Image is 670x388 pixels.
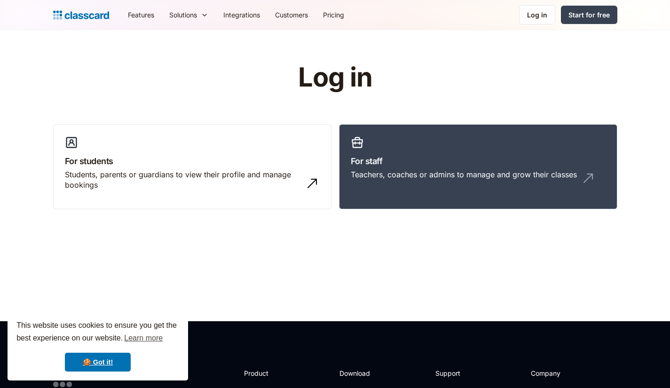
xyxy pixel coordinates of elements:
div: Solutions [162,4,216,25]
div: Log in [527,10,547,20]
div: Solutions [169,10,197,20]
a: Customers [268,4,315,25]
h2: Company [531,368,593,378]
div: cookieconsent [8,311,188,380]
a: Start for free [561,6,617,24]
a: learn more about cookies [123,331,164,345]
div: Start for free [568,10,610,20]
h2: Support [435,368,473,378]
h3: For students [65,155,320,167]
h3: For staff [351,155,606,167]
h2: Product [244,368,294,378]
h1: Log in [186,63,484,92]
a: dismiss cookie message [65,353,131,372]
a: Pricing [315,4,352,25]
div: Teachers, coaches or admins to manage and grow their classes [351,169,577,180]
a: Features [120,4,162,25]
h2: Download [339,368,378,378]
span: This website uses cookies to ensure you get the best experience on our website. [16,320,179,345]
a: For studentsStudents, parents or guardians to view their profile and manage bookings [53,124,331,210]
a: Log in [519,5,555,24]
a: Integrations [216,4,268,25]
div: Students, parents or guardians to view their profile and manage bookings [65,169,301,190]
a: For staffTeachers, coaches or admins to manage and grow their classes [339,124,617,210]
a: home [53,8,109,22]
